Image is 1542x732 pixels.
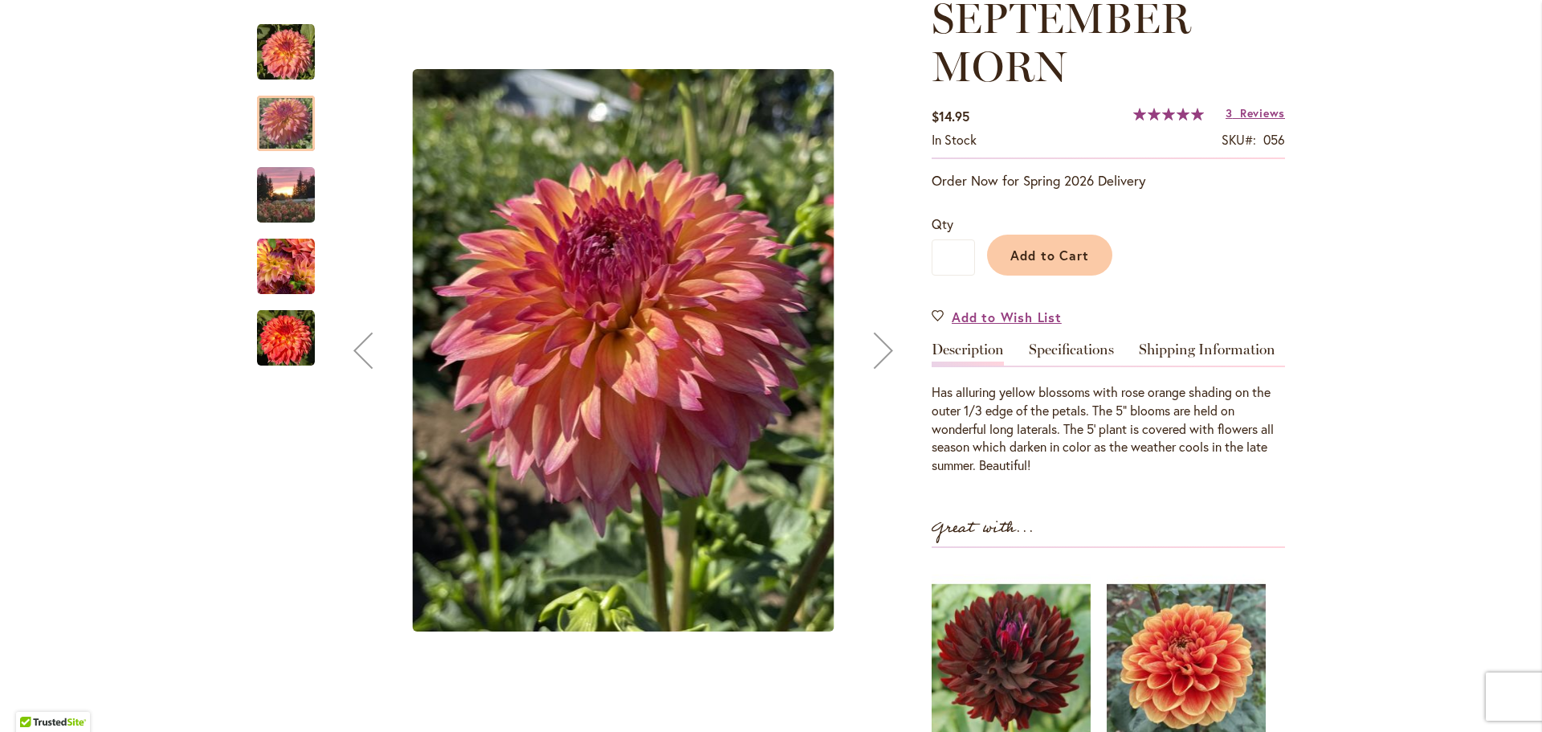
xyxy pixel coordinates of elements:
span: Reviews [1240,105,1285,121]
div: 056 [1263,131,1285,149]
span: Qty [932,215,953,232]
div: September Morn [257,151,331,223]
img: September Morn [257,238,315,296]
a: Specifications [1029,342,1114,366]
img: SEPTEMBER MORN [413,69,834,632]
span: Add to Cart [1010,247,1090,264]
div: September Morn [257,223,331,294]
div: Product Images [331,8,989,693]
div: Has alluring yellow blossoms with rose orange shading on the outer 1/3 edge of the petals. The 5"... [932,383,1285,475]
span: Add to Wish List [952,308,1062,326]
div: Detailed Product Info [932,342,1285,475]
span: In stock [932,131,977,148]
div: SEPTEMBER MORN [331,8,916,693]
iframe: Launch Accessibility Center [12,675,57,720]
button: Previous [331,8,395,693]
div: 100% [1133,108,1204,121]
a: Add to Wish List [932,308,1062,326]
div: September Morn [257,8,331,80]
a: Shipping Information [1139,342,1275,366]
div: Availability [932,131,977,149]
p: Order Now for Spring 2026 Delivery [932,171,1285,190]
a: Description [932,342,1004,366]
button: Next [851,8,916,693]
strong: Great with... [932,515,1034,542]
div: SEPTEMBER MORN [257,80,331,151]
div: SEPTEMBER MORNSeptember MornSeptember Morn [331,8,916,693]
a: 3 Reviews [1226,105,1285,121]
img: September Morn [257,157,315,234]
span: $14.95 [932,108,969,125]
button: Add to Cart [987,235,1112,276]
strong: SKU [1222,131,1256,148]
div: September Morn [257,294,315,366]
img: September Morn [257,309,315,367]
img: September Morn [257,23,315,81]
span: 3 [1226,105,1233,121]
